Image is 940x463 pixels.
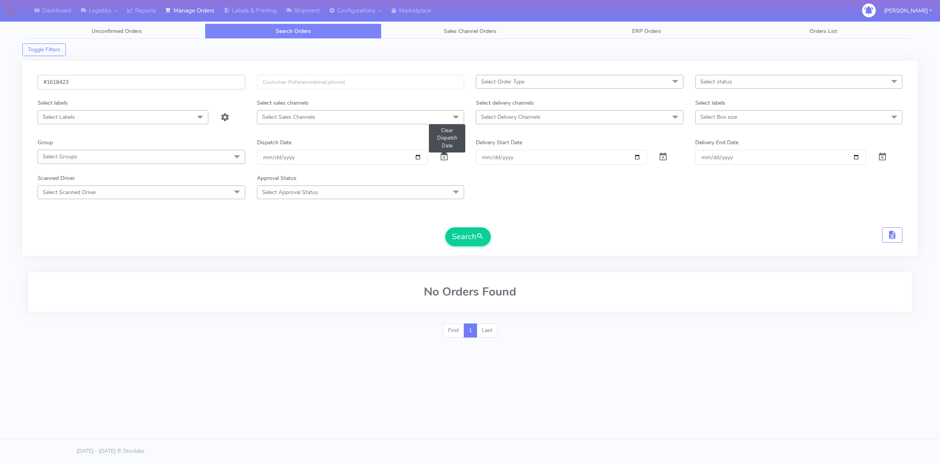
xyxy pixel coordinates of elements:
[632,27,661,35] span: ERP Orders
[38,75,245,89] input: Order Id
[464,323,477,338] a: 1
[445,227,491,246] button: Search
[695,99,725,107] label: Select labels
[22,44,66,56] button: Toggle Filters
[92,27,142,35] span: Unconfirmed Orders
[43,189,96,196] span: Select Scanned Driver
[257,174,296,182] label: Approval Status
[262,113,315,121] span: Select Sales Channels
[700,78,732,85] span: Select status
[476,99,534,107] label: Select delivery channels
[476,138,522,147] label: Delivery Start Date
[276,27,311,35] span: Search Orders
[43,113,75,121] span: Select Labels
[38,138,53,147] label: Group
[28,24,912,39] ul: Tabs
[810,27,837,35] span: Orders List
[257,138,291,147] label: Dispatch Date
[38,174,75,182] label: Scanned Driver
[257,75,465,89] input: Customer Reference(email,phone)
[257,99,309,107] label: Select sales channels
[444,27,496,35] span: Sales Channel Orders
[700,113,737,121] span: Select Box size
[695,138,738,147] label: Delivery End Date
[38,99,68,107] label: Select labels
[481,113,540,121] span: Select Delivery Channels
[43,153,77,160] span: Select Groups
[38,285,902,298] h2: No Orders Found
[878,3,938,19] button: [PERSON_NAME]
[262,189,318,196] span: Select Approval Status
[481,78,524,85] span: Select Order Type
